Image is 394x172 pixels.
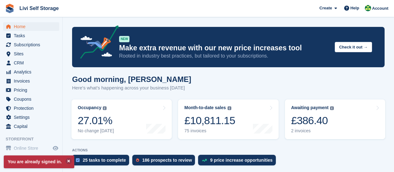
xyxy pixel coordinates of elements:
a: 9 price increase opportunities [198,155,279,169]
div: £10,811.15 [184,114,235,127]
span: Sites [14,49,51,58]
a: Preview store [52,144,59,152]
div: 75 invoices [184,128,235,134]
a: 186 prospects to review [132,155,198,169]
div: 186 prospects to review [142,158,192,163]
span: Storefront [6,136,62,142]
span: Subscriptions [14,40,51,49]
a: menu [3,68,59,76]
p: ACTIONS [72,148,385,152]
span: Analytics [14,68,51,76]
a: Occupancy 27.01% No change [DATE] [71,99,172,139]
a: menu [3,104,59,113]
span: Coupons [14,95,51,104]
span: Account [372,5,388,12]
div: Awaiting payment [291,105,329,110]
img: prospect-51fa495bee0391a8d652442698ab0144808aea92771e9ea1ae160a38d050c398.svg [136,158,139,162]
span: Settings [14,113,51,122]
div: 25 tasks to complete [83,158,126,163]
a: menu [3,122,59,131]
p: Here's what's happening across your business [DATE] [72,84,191,92]
div: NEW [119,36,129,42]
div: Month-to-date sales [184,105,226,110]
img: price-adjustments-announcement-icon-8257ccfd72463d97f412b2fc003d46551f7dbcb40ab6d574587a9cd5c0d94... [75,25,119,61]
img: icon-info-grey-7440780725fd019a000dd9b08b2336e03edf1995a4989e88bcd33f0948082b44.svg [330,106,334,110]
span: Capital [14,122,51,131]
a: menu [3,77,59,85]
p: Make extra revenue with our new price increases tool [119,43,330,53]
a: menu [3,49,59,58]
button: Check it out → [335,42,372,52]
span: Pricing [14,86,51,94]
span: Help [350,5,359,11]
a: Livi Self Storage [17,3,61,13]
span: Protection [14,104,51,113]
div: Occupancy [78,105,101,110]
a: menu [3,22,59,31]
p: You are already signed in. [4,155,74,168]
a: Awaiting payment £386.40 2 invoices [285,99,385,139]
a: menu [3,40,59,49]
div: 9 price increase opportunities [210,158,272,163]
a: menu [3,95,59,104]
a: 25 tasks to complete [72,155,132,169]
span: Home [14,22,51,31]
span: Tasks [14,31,51,40]
a: menu [3,86,59,94]
span: Online Store [14,144,51,153]
a: menu [3,144,59,153]
p: Rooted in industry best practices, but tailored to your subscriptions. [119,53,330,59]
span: CRM [14,58,51,67]
span: Invoices [14,77,51,85]
a: menu [3,31,59,40]
div: 2 invoices [291,128,334,134]
img: stora-icon-8386f47178a22dfd0bd8f6a31ec36ba5ce8667c1dd55bd0f319d3a0aa187defe.svg [5,4,14,13]
h1: Good morning, [PERSON_NAME] [72,75,191,83]
div: £386.40 [291,114,334,127]
img: task-75834270c22a3079a89374b754ae025e5fb1db73e45f91037f5363f120a921f8.svg [76,158,80,162]
a: menu [3,58,59,67]
a: Month-to-date sales £10,811.15 75 invoices [178,99,278,139]
img: Alex Handyside [365,5,371,11]
div: No change [DATE] [78,128,114,134]
a: menu [3,113,59,122]
span: Create [319,5,332,11]
img: icon-info-grey-7440780725fd019a000dd9b08b2336e03edf1995a4989e88bcd33f0948082b44.svg [103,106,107,110]
img: icon-info-grey-7440780725fd019a000dd9b08b2336e03edf1995a4989e88bcd33f0948082b44.svg [228,106,231,110]
div: 27.01% [78,114,114,127]
img: price_increase_opportunities-93ffe204e8149a01c8c9dc8f82e8f89637d9d84a8eef4429ea346261dce0b2c0.svg [202,159,207,162]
